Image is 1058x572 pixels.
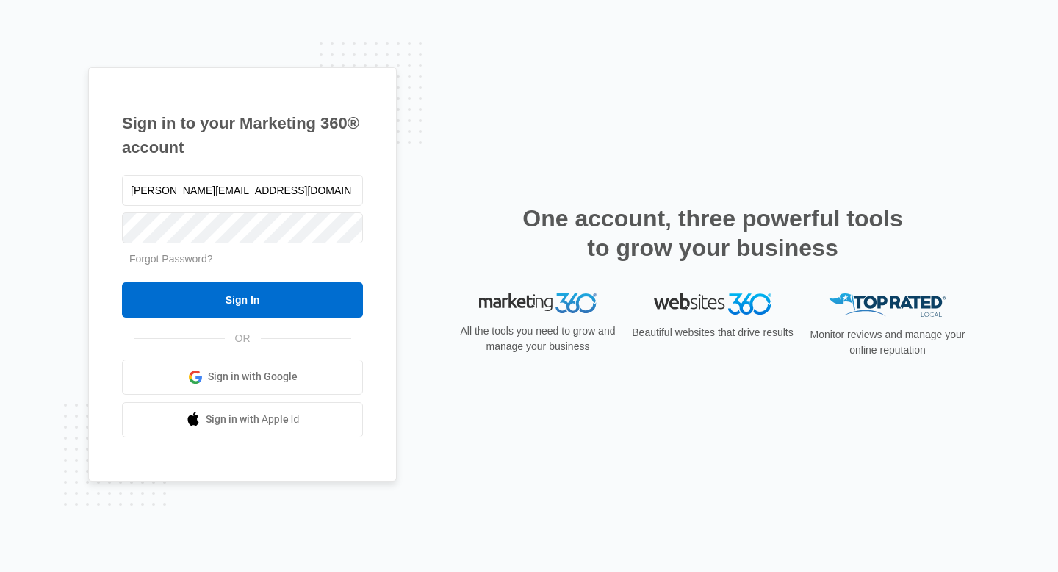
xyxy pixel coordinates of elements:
img: Websites 360 [654,293,771,315]
h1: Sign in to your Marketing 360® account [122,111,363,160]
p: All the tools you need to grow and manage your business [456,323,620,354]
input: Sign In [122,282,363,318]
p: Beautiful websites that drive results [630,325,795,340]
input: Email [122,175,363,206]
img: Marketing 360 [479,293,597,314]
span: Sign in with Apple Id [206,412,300,427]
h2: One account, three powerful tools to grow your business [518,204,907,262]
img: Top Rated Local [829,293,946,318]
a: Sign in with Apple Id [122,402,363,437]
p: Monitor reviews and manage your online reputation [805,327,970,358]
a: Sign in with Google [122,360,363,395]
span: OR [225,331,261,346]
a: Forgot Password? [129,253,213,265]
span: Sign in with Google [208,369,298,385]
